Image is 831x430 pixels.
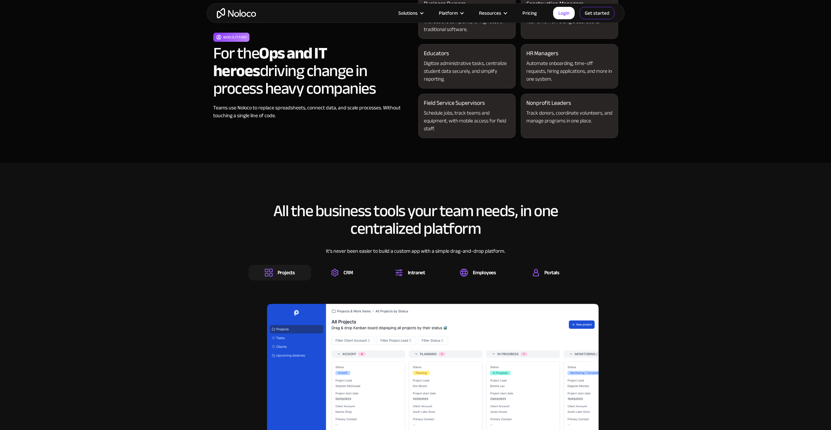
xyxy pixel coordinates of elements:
div: Educators [424,50,449,57]
a: Pricing [514,9,545,17]
div: Platform [431,9,471,17]
a: home [217,8,256,18]
div: Solutions [390,9,431,17]
div: Resources [479,9,501,17]
div: Solutions [398,9,418,17]
div: Platform [439,9,458,17]
div: Nonprofit Leaders [526,99,571,107]
div: Schedule jobs, track teams and equipment, with mobile access for field staff. [424,109,510,133]
a: Login [553,7,575,19]
div: HR Managers [526,50,558,57]
div: Who is it for? [223,33,247,41]
div: Build custom CRMs and internal tools, without the complexity or high cost of traditional software. [424,10,510,33]
strong: Ops and IT heroes [213,38,327,86]
div: Employees [473,269,496,276]
div: Automate onboarding, time-off requests, hiring applications, and more in one system. [526,59,613,83]
h2: For the driving change in process heavy companies [213,44,413,97]
div: Teams use Noloco to replace spreadsheets, connect data, and scale processes. Without touching a s... [213,104,413,119]
div: Digitize administrative tasks, centralize student data securely, and simplify reporting. [424,59,510,83]
div: Portals [544,269,559,276]
div: Field Service Supervisors [424,99,485,107]
div: CRM [344,269,353,276]
a: Get started [580,7,615,19]
div: Intranet [408,269,425,276]
h2: All the business tools your team needs, in one centralized platform [248,202,583,237]
div: Track donors, coordinate volunteers, and manage programs in one place. [526,109,613,125]
div: Projects [278,269,295,276]
div: It’s never been easier to build a custom app with a simple drag-and-drop platform. [248,247,583,265]
div: Resources [471,9,514,17]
